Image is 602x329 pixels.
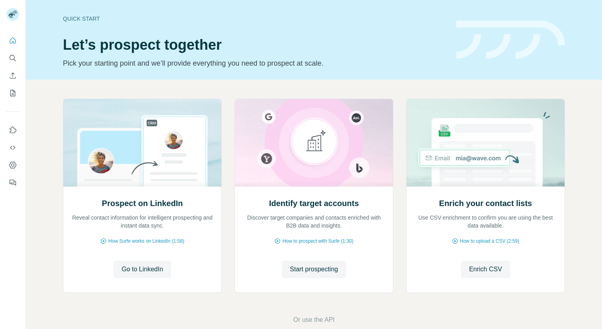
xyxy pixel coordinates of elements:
button: Use Surfe on LinkedIn [6,123,19,137]
h1: Let’s prospect together [63,37,447,53]
span: How Surfe works on LinkedIn (1:58) [108,238,184,245]
p: Reveal contact information for intelligent prospecting and instant data sync. [71,214,213,230]
span: Enrich CSV [469,265,502,274]
span: How to prospect with Surfe (1:30) [282,238,353,245]
button: Or use the API [293,315,334,325]
div: Quick start [63,15,447,23]
h2: Prospect on LinkedIn [102,198,183,209]
button: Search [6,51,19,65]
button: Go to LinkedIn [113,261,171,278]
span: Start prospecting [290,265,338,274]
button: My lists [6,86,19,100]
button: Dashboard [6,158,19,172]
button: Use Surfe API [6,140,19,155]
p: Pick your starting point and we’ll provide everything you need to prospect at scale. [63,58,447,69]
button: Feedback [6,175,19,190]
h2: Enrich your contact lists [439,198,532,209]
button: Quick start [6,33,19,48]
button: Enrich CSV [6,68,19,83]
img: Enrich your contact lists [406,99,565,187]
img: banner [456,21,565,59]
p: Use CSV enrichment to confirm you are using the best data available. [414,214,557,230]
button: Start prospecting [282,261,346,278]
span: Go to LinkedIn [121,265,163,274]
p: Discover target companies and contacts enriched with B2B data and insights. [243,214,385,230]
button: Enrich CSV [461,261,510,278]
img: Identify target accounts [235,99,393,187]
img: Prospect on LinkedIn [63,99,222,187]
h2: Identify target accounts [269,198,359,209]
span: How to upload a CSV (2:59) [460,238,519,245]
